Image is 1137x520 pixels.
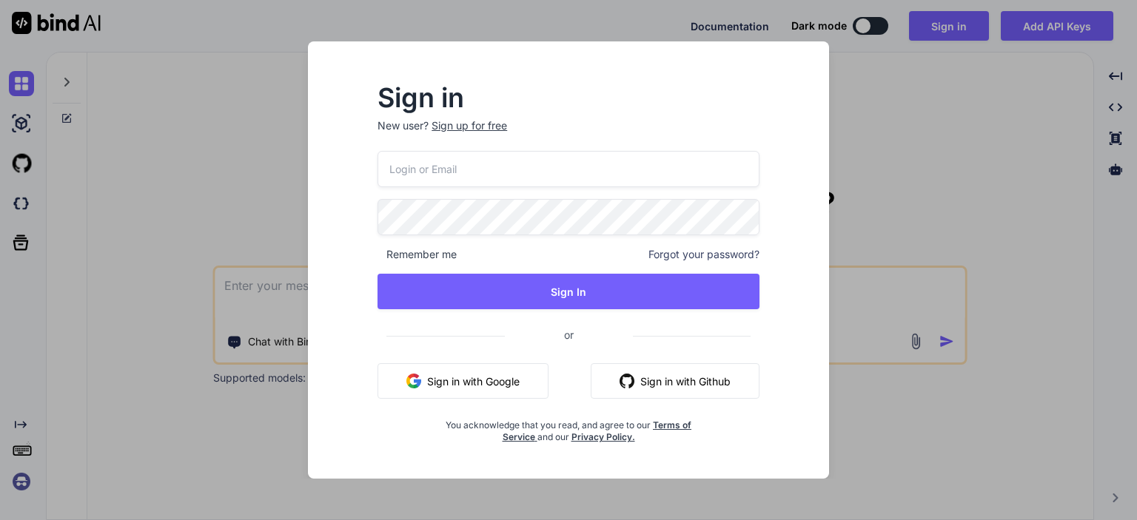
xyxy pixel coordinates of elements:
button: Sign in with Github [591,363,759,399]
button: Sign In [378,274,759,309]
button: Sign in with Google [378,363,549,399]
div: You acknowledge that you read, and agree to our and our [441,411,696,443]
a: Privacy Policy. [571,431,635,442]
span: Forgot your password? [648,247,759,262]
span: or [505,317,633,353]
p: New user? [378,118,759,151]
img: google [406,374,421,388]
a: Terms of Service [503,419,692,442]
div: Sign up for free [432,118,507,133]
img: github [620,374,634,388]
input: Login or Email [378,151,759,187]
span: Remember me [378,247,457,262]
h2: Sign in [378,86,759,109]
